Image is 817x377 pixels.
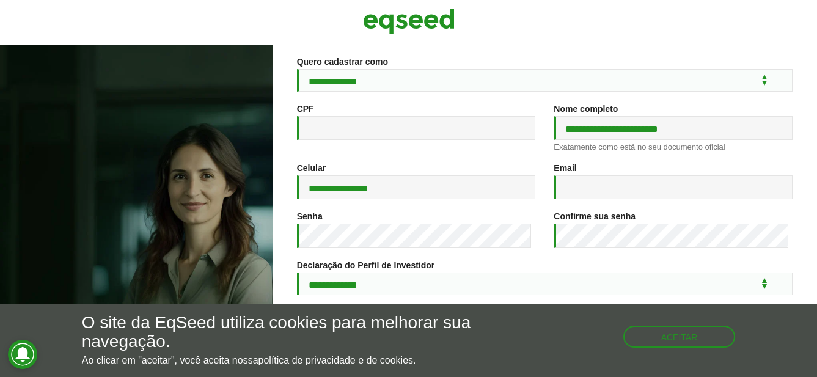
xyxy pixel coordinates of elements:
p: Ao clicar em "aceitar", você aceita nossa . [82,354,474,366]
label: Email [554,164,576,172]
img: EqSeed Logo [363,6,455,37]
a: política de privacidade e de cookies [258,356,414,365]
label: CPF [297,104,314,113]
button: Aceitar [623,326,736,348]
h5: O site da EqSeed utiliza cookies para melhorar sua navegação. [82,313,474,351]
div: Exatamente como está no seu documento oficial [554,143,793,151]
label: Senha [297,212,323,221]
label: Nome completo [554,104,618,113]
label: Celular [297,164,326,172]
label: Quero cadastrar como [297,57,388,66]
label: Declaração do Perfil de Investidor [297,261,435,269]
label: Confirme sua senha [554,212,636,221]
